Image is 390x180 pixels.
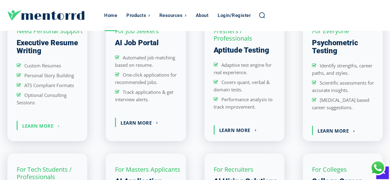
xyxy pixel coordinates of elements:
span: ATS Compliant Formats [24,82,74,88]
h3: For Everyone [312,27,349,35]
a: Learn More [116,118,162,127]
span: Identify strengths, career paths, and styles. [312,62,372,76]
span: Personal Story Building [24,72,74,78]
span: Optional Consulting Sessions [17,92,67,106]
h3: For Masters Applicants [115,166,180,173]
h3: For Recruiters [214,166,253,173]
a: Search [258,12,265,18]
div: Chat with Us [370,160,385,175]
span: Scientific assessments for accurate insights. [312,80,374,93]
h3: Executive Resume Writing [17,39,83,55]
h3: For Job Seekers [115,27,159,35]
h3: For Colleges [312,166,347,173]
h3: Psychometric Testing [312,39,378,55]
a: Learn More [215,125,261,134]
h3: Freshers / Professionals [214,27,280,42]
span: Adaptive test engine for real experience. [214,62,272,75]
span: Track applications & get interview alerts. [115,89,173,102]
a: Learn More [313,126,359,135]
span: Performance analysis to track improvement. [214,96,273,110]
a: Learn More [18,121,64,130]
span: Automated job matching based on resume. [115,54,175,68]
span: Covers quant, verbal & domain tests. [214,79,270,93]
h3: AI Job Portal [115,39,159,47]
span: Custom Resumes [24,62,61,69]
span: One-click applications for recommended jobs. [115,72,177,85]
a: Logo [7,10,101,21]
span: [MEDICAL_DATA] based career suggestions. [312,97,369,110]
h3: Aptitude Testing [214,46,269,54]
h3: Need Personal Support [17,27,83,35]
